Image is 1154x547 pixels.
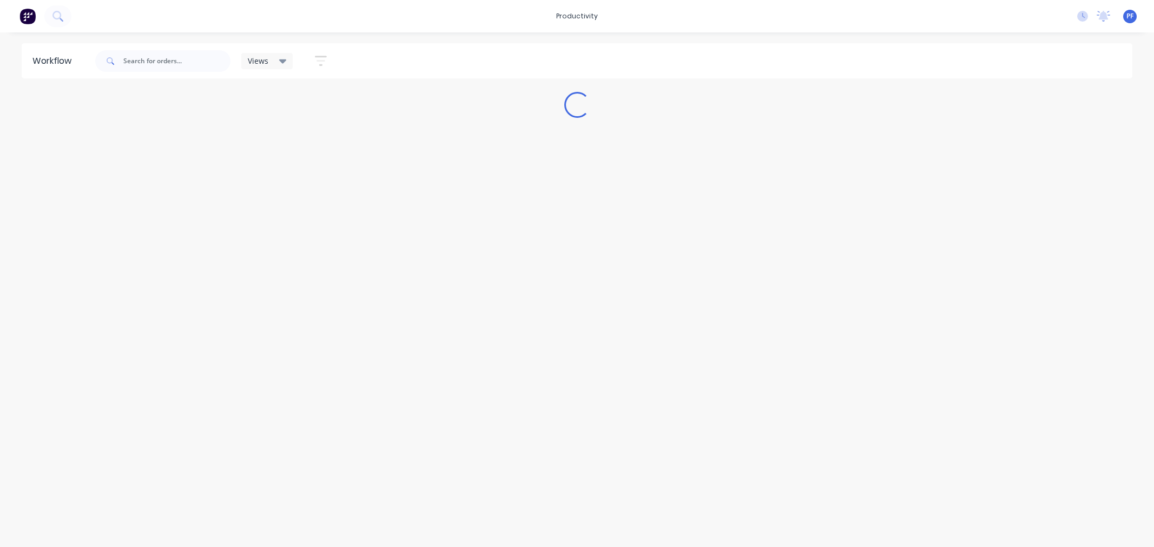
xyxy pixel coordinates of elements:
span: Views [248,55,268,66]
div: Workflow [32,55,77,68]
input: Search for orders... [123,50,230,72]
span: PF [1126,11,1133,21]
img: Factory [19,8,36,24]
div: productivity [551,8,603,24]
